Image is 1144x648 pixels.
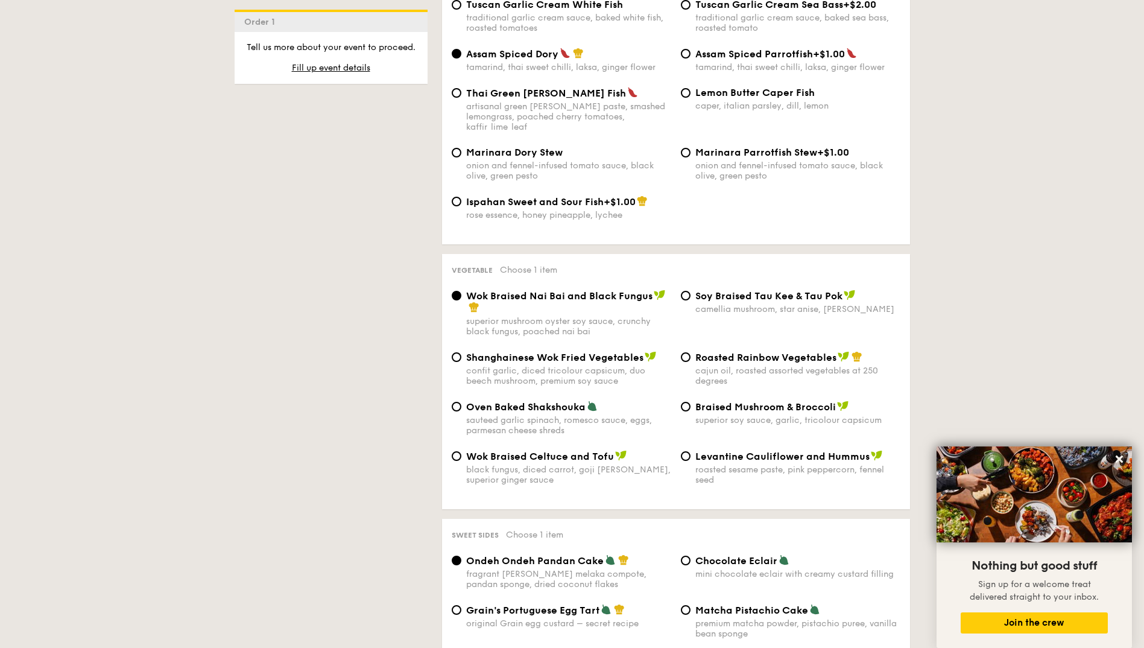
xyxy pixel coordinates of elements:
img: icon-spicy.37a8142b.svg [846,48,857,59]
span: Matcha Pistachio Cake [695,605,808,616]
button: Close [1110,449,1129,469]
div: roasted sesame paste, pink peppercorn, fennel seed [695,465,900,485]
span: Wok Braised Celtuce and Tofu [466,451,614,462]
div: rose essence, honey pineapple, lychee [466,210,671,220]
span: Levantine Cauliflower and Hummus [695,451,870,462]
div: traditional garlic cream sauce, baked white fish, roasted tomatoes [466,13,671,33]
span: Roasted Rainbow Vegetables [695,352,836,363]
img: icon-chef-hat.a58ddaea.svg [469,302,479,313]
div: onion and fennel-infused tomato sauce, black olive, green pesto [695,160,900,181]
img: icon-vegan.f8ff3823.svg [838,351,850,362]
div: tamarind, thai sweet chilli, laksa, ginger flower [695,62,900,72]
div: tamarind, thai sweet chilli, laksa, ginger flower [466,62,671,72]
div: traditional garlic cream sauce, baked sea bass, roasted tomato [695,13,900,33]
span: Assam Spiced Parrotfish [695,48,813,60]
img: icon-chef-hat.a58ddaea.svg [618,554,629,565]
span: +$1.00 [813,48,845,60]
span: Oven Baked Shakshouka [466,401,586,413]
input: Thai Green [PERSON_NAME] Fishartisanal green [PERSON_NAME] paste, smashed lemongrass, poached che... [452,88,461,98]
div: mini chocolate eclair with creamy custard filling [695,569,900,579]
img: icon-chef-hat.a58ddaea.svg [614,604,625,615]
span: Vegetable [452,266,493,275]
img: icon-vegetarian.fe4039eb.svg [601,604,612,615]
span: Grain's Portuguese Egg Tart [466,605,599,616]
img: icon-spicy.37a8142b.svg [560,48,570,59]
img: icon-vegan.f8ff3823.svg [615,450,627,461]
span: Assam Spiced Dory [466,48,558,60]
span: Choose 1 item [500,265,557,275]
span: Lemon Butter Caper Fish [695,87,815,98]
div: fragrant [PERSON_NAME] melaka compote, pandan sponge, dried coconut flakes [466,569,671,589]
input: Grain's Portuguese Egg Tartoriginal Grain egg custard – secret recipe [452,605,461,615]
input: Marinara Dory Stewonion and fennel-infused tomato sauce, black olive, green pesto [452,148,461,157]
span: Marinara Parrotfish Stew [695,147,817,158]
span: Choose 1 item [506,530,563,540]
input: ⁠Soy Braised Tau Kee & Tau Pokcamellia mushroom, star anise, [PERSON_NAME] [681,291,691,300]
div: confit garlic, diced tricolour capsicum, duo beech mushroom, premium soy sauce [466,366,671,386]
img: icon-vegan.f8ff3823.svg [844,290,856,300]
img: icon-vegan.f8ff3823.svg [654,290,666,300]
input: Lemon Butter Caper Fishcaper, italian parsley, dill, lemon [681,88,691,98]
input: Chocolate Eclairmini chocolate eclair with creamy custard filling [681,556,691,565]
span: Thai Green [PERSON_NAME] Fish [466,87,626,99]
img: icon-vegan.f8ff3823.svg [837,401,849,411]
span: Sign up for a welcome treat delivered straight to your inbox. [970,579,1099,602]
input: Shanghainese Wok Fried Vegetablesconfit garlic, diced tricolour capsicum, duo beech mushroom, pre... [452,352,461,362]
button: Join the crew [961,612,1108,634]
input: Marinara Parrotfish Stew+$1.00onion and fennel-infused tomato sauce, black olive, green pesto [681,148,691,157]
span: +$1.00 [817,147,849,158]
div: original Grain egg custard – secret recipe [466,618,671,629]
span: Chocolate Eclair [695,555,777,567]
span: Order 1 [244,17,280,27]
input: Wok Braised Nai Bai and Black Fungussuperior mushroom oyster soy sauce, crunchy black fungus, poa... [452,291,461,300]
img: icon-spicy.37a8142b.svg [627,87,638,98]
span: Shanghainese Wok Fried Vegetables [466,352,643,363]
p: Tell us more about your event to proceed. [244,42,418,54]
input: Levantine Cauliflower and Hummusroasted sesame paste, pink peppercorn, fennel seed [681,451,691,461]
div: premium matcha powder, pistachio puree, vanilla bean sponge [695,618,900,639]
input: Ondeh Ondeh Pandan Cakefragrant [PERSON_NAME] melaka compote, pandan sponge, dried coconut flakes [452,556,461,565]
span: Ispahan Sweet and Sour Fish [466,196,604,208]
input: Ispahan Sweet and Sour Fish+$1.00rose essence, honey pineapple, lychee [452,197,461,206]
span: +$1.00 [604,196,636,208]
span: Marinara Dory Stew [466,147,563,158]
div: camellia mushroom, star anise, [PERSON_NAME] [695,304,900,314]
img: icon-vegetarian.fe4039eb.svg [809,604,820,615]
input: Wok Braised Celtuce and Tofublack fungus, diced carrot, goji [PERSON_NAME], superior ginger sauce [452,451,461,461]
span: Braised Mushroom & Broccoli [695,401,836,413]
input: Matcha Pistachio Cakepremium matcha powder, pistachio puree, vanilla bean sponge [681,605,691,615]
span: Wok Braised Nai Bai and Black Fungus [466,290,653,302]
span: Ondeh Ondeh Pandan Cake [466,555,604,567]
div: artisanal green [PERSON_NAME] paste, smashed lemongrass, poached cherry tomatoes, kaffir lime leaf [466,101,671,132]
span: ⁠Soy Braised Tau Kee & Tau Pok [695,290,842,302]
div: black fungus, diced carrot, goji [PERSON_NAME], superior ginger sauce [466,465,671,485]
div: superior soy sauce, garlic, tricolour capsicum [695,415,900,425]
div: caper, italian parsley, dill, lemon [695,101,900,111]
img: icon-chef-hat.a58ddaea.svg [573,48,584,59]
img: icon-chef-hat.a58ddaea.svg [637,195,648,206]
img: icon-vegetarian.fe4039eb.svg [605,554,616,565]
img: icon-vegan.f8ff3823.svg [645,351,657,362]
img: icon-vegan.f8ff3823.svg [871,450,883,461]
input: Oven Baked Shakshoukasauteed garlic spinach, romesco sauce, eggs, parmesan cheese shreds [452,402,461,411]
img: DSC07876-Edit02-Large.jpeg [937,446,1132,542]
input: Assam Spiced Parrotfish+$1.00tamarind, thai sweet chilli, laksa, ginger flower [681,49,691,59]
img: icon-vegetarian.fe4039eb.svg [587,401,598,411]
div: sauteed garlic spinach, romesco sauce, eggs, parmesan cheese shreds [466,415,671,436]
input: Braised Mushroom & Broccolisuperior soy sauce, garlic, tricolour capsicum [681,402,691,411]
img: icon-vegetarian.fe4039eb.svg [779,554,789,565]
input: Roasted Rainbow Vegetablescajun oil, roasted assorted vegetables at 250 degrees [681,352,691,362]
span: Fill up event details [292,63,370,73]
img: icon-chef-hat.a58ddaea.svg [852,351,862,362]
div: superior mushroom oyster soy sauce, crunchy black fungus, poached nai bai [466,316,671,337]
span: Sweet sides [452,531,499,539]
span: Nothing but good stuff [972,559,1097,573]
div: onion and fennel-infused tomato sauce, black olive, green pesto [466,160,671,181]
input: Assam Spiced Dorytamarind, thai sweet chilli, laksa, ginger flower [452,49,461,59]
div: cajun oil, roasted assorted vegetables at 250 degrees [695,366,900,386]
